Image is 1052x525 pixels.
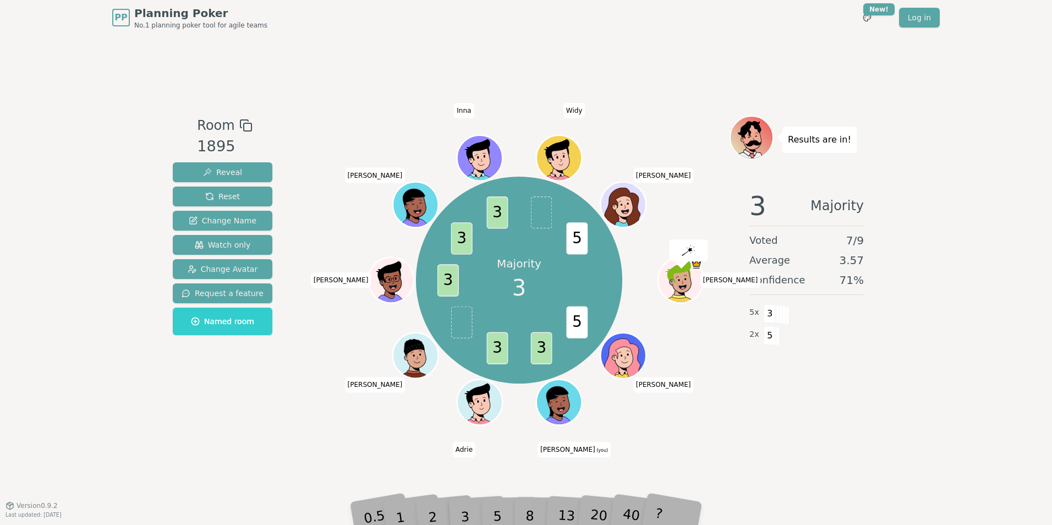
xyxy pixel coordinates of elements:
span: Watch only [195,239,251,250]
button: Change Avatar [173,259,272,279]
button: Click to change your avatar [538,381,580,424]
span: Reset [205,191,240,202]
span: 3 [764,304,776,323]
span: Planning Poker [134,6,267,21]
button: Reset [173,187,272,206]
span: Click to change your name [311,272,371,288]
span: 3 [749,193,766,219]
span: 3 [486,332,508,364]
span: Voted [749,233,778,248]
span: Room [197,116,234,135]
span: (you) [595,448,609,453]
div: New! [863,3,895,15]
span: Named room [191,316,254,327]
span: Daniel is the host [691,259,702,270]
span: 71 % [840,272,864,288]
button: Request a feature [173,283,272,303]
span: 3 [437,264,458,296]
button: Reveal [173,162,272,182]
button: Change Name [173,211,272,231]
span: Click to change your name [563,103,585,118]
button: New! [857,8,877,28]
span: Last updated: [DATE] [6,512,62,518]
p: Majority [497,256,541,271]
span: Click to change your name [633,377,694,392]
span: Click to change your name [345,377,406,392]
span: Change Avatar [188,264,258,275]
div: 1895 [197,135,252,158]
span: Click to change your name [700,272,761,288]
span: 5 x [749,307,759,319]
p: Results are in! [788,132,851,147]
span: Click to change your name [345,168,406,183]
a: PPPlanning PokerNo.1 planning poker tool for agile teams [112,6,267,30]
img: reveal [682,245,695,256]
span: 5 [566,306,588,338]
span: 5 [566,222,588,254]
span: 3.57 [839,253,864,268]
a: Log in [899,8,940,28]
button: Version0.9.2 [6,501,58,510]
span: Click to change your name [633,168,694,183]
span: No.1 planning poker tool for agile teams [134,21,267,30]
span: Change Name [189,215,256,226]
span: 7 / 9 [846,233,864,248]
span: Request a feature [182,288,264,299]
span: 5 [764,326,776,345]
span: 3 [451,222,472,254]
span: Majority [810,193,864,219]
span: Version 0.9.2 [17,501,58,510]
span: Reveal [203,167,242,178]
span: 3 [512,271,526,304]
button: Watch only [173,235,272,255]
span: Average [749,253,790,268]
span: Click to change your name [454,103,474,118]
span: 3 [486,196,508,228]
span: Click to change your name [453,442,475,457]
button: Named room [173,308,272,335]
span: Confidence [749,272,805,288]
span: PP [114,11,127,24]
span: 3 [530,332,552,364]
span: 2 x [749,329,759,341]
span: Click to change your name [538,442,611,457]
